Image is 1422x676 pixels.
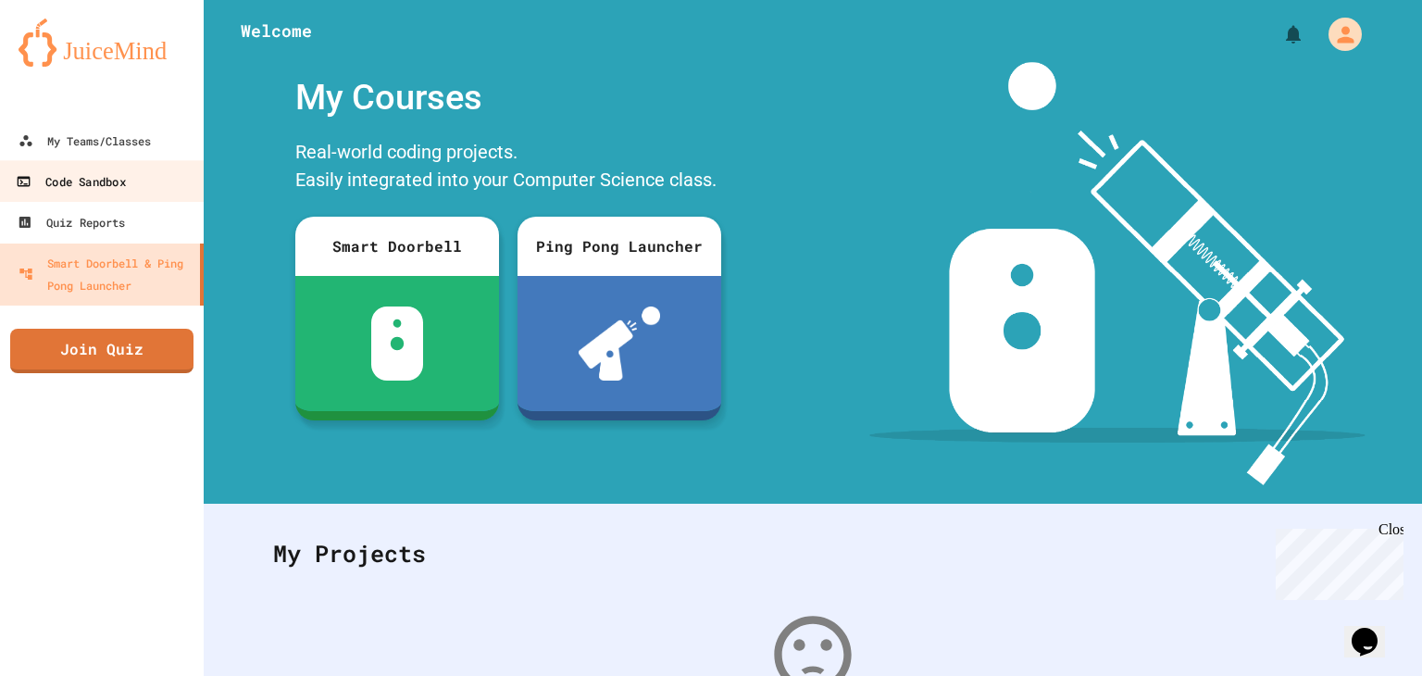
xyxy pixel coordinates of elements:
[1309,13,1366,56] div: My Account
[286,62,730,133] div: My Courses
[1268,521,1403,600] iframe: chat widget
[19,19,185,67] img: logo-orange.svg
[19,130,151,152] div: My Teams/Classes
[1248,19,1309,50] div: My Notifications
[7,7,128,118] div: Chat with us now!Close
[16,170,125,194] div: Code Sandbox
[295,217,499,276] div: Smart Doorbell
[371,307,424,381] img: sdb-white.svg
[18,211,126,233] div: Quiz Reports
[19,252,193,296] div: Smart Doorbell & Ping Pong Launcher
[518,217,721,276] div: Ping Pong Launcher
[286,133,730,203] div: Real-world coding projects. Easily integrated into your Computer Science class.
[10,329,193,373] a: Join Quiz
[1344,602,1403,657] iframe: chat widget
[869,62,1366,485] img: banner-image-my-projects.png
[255,518,1371,590] div: My Projects
[579,307,661,381] img: ppl-with-ball.png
